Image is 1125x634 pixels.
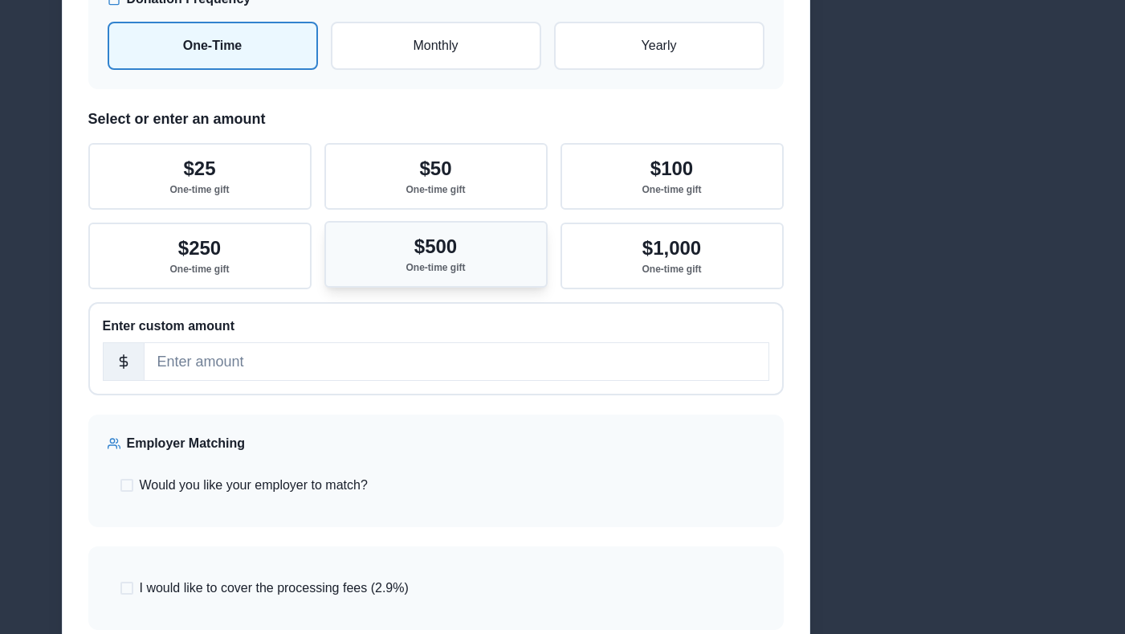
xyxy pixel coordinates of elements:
p: One-time gift [170,264,230,275]
button: $1,000One-time gift [560,223,784,289]
p: One-Time [122,36,304,55]
p: Monthly [345,36,527,55]
p: One-time gift [642,184,702,195]
p: Yearly [569,36,750,55]
p: One-time gift [406,184,466,195]
p: $50 [419,157,451,181]
button: $50One-time gift [324,143,548,210]
p: Select or enter an amount [88,108,784,130]
p: Enter custom amount [103,317,769,336]
p: $1,000 [642,237,701,260]
button: $250One-time gift [88,223,312,289]
p: $250 [178,237,221,260]
button: $25One-time gift [88,143,312,210]
p: Employer Matching [127,434,246,453]
p: $500 [414,235,457,259]
p: $25 [183,157,215,181]
p: One-time gift [642,264,702,275]
p: One-time gift [170,184,230,195]
button: $100One-time gift [560,143,784,210]
input: Enter amount [144,342,769,381]
span: I would like to cover the processing fees (2.9%) [140,579,409,598]
span: Would you like your employer to match? [140,476,368,495]
button: $500One-time gift [324,221,548,288]
p: $100 [650,157,693,181]
p: One-time gift [406,262,466,273]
